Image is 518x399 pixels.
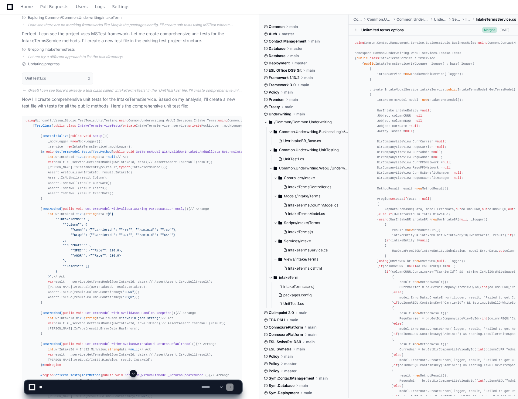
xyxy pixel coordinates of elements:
div: [DATE] [499,28,509,32]
span: using [379,218,388,221]
span: public [364,62,375,66]
svg: Directory [278,219,282,227]
span: null [414,114,422,118]
span: GetTermsModel_WithValidDataString_ParsesDataCorrectly [85,207,185,211]
span: var [48,353,53,356]
span: int [48,348,53,351]
span: new [414,259,420,263]
span: master [284,361,297,366]
span: else [379,213,387,216]
span: main [301,83,309,87]
span: main [284,90,293,95]
span: public [70,134,82,138]
span: void [76,311,83,315]
button: UwrIntakeBR_Base.cs [276,137,345,145]
span: TPA.P6H [269,318,285,322]
span: // Act [117,155,128,159]
span: Common [353,17,362,22]
span: // Assert [149,280,166,284]
span: Users [76,5,88,9]
span: new [431,218,437,221]
span: void [76,207,83,211]
span: null [409,264,417,268]
span: // Act [140,348,151,351]
p: Now I'll create comprehensive unit tests for the IntakeTermsService. Based on my analysis, I'll c... [22,96,242,110]
span: new [67,145,72,148]
span: Services [452,17,461,22]
span: Common.Underwriting.WebUI [397,17,429,22]
span: int [482,317,487,320]
span: // Arrange [198,342,216,346]
span: // Assert [149,160,166,164]
span: int [482,285,487,289]
span: 123 [78,212,83,216]
span: Services/Intake [284,239,311,244]
span: main [308,332,316,337]
span: null [443,166,450,169]
span: void [83,134,91,138]
button: UnitTest1.cs2 [22,73,93,84]
span: TestInitialize [42,134,68,138]
button: IntakeTerms.cshtml [281,264,345,273]
span: /Common/Common.Underwriting [274,120,332,124]
span: intakeTerm.csproj [283,284,314,289]
span: @"{ ""IntakeTerms"": { ""Column"": { ""CURR"": {""CarrierId"": ""456"", ""AdminId"": ""789""}, ""... [26,212,177,278]
span: Common [269,24,285,29]
span: main [308,325,316,330]
span: int [48,155,53,159]
span: IntakeTermsColumnModel.cs [288,203,338,208]
button: Models/Intake/Terms [274,191,349,201]
span: // Act [53,275,65,278]
button: IntakeTermsController.cs [281,183,345,191]
span: main [306,339,315,344]
span: null [437,145,445,149]
span: Views/Intake/Terms [284,257,318,262]
button: intakeTerm.csproj [276,282,345,291]
span: if [394,363,397,367]
div: Unlitmited terms options [361,28,404,32]
span: 2 [88,76,90,81]
span: () [63,311,175,315]
span: var [48,322,53,325]
span: Database [269,46,285,51]
span: main [296,112,305,117]
span: // Arrange [177,311,196,315]
button: IntakeTermsService.cs [281,246,345,254]
span: null [437,140,445,143]
span: Deployment [269,61,290,66]
span: public [446,88,458,91]
svg: Directory [278,237,282,245]
span: using [119,119,128,122]
span: Common.Underwriting.BusinessLogic/BusinessRules/Generated [279,129,349,134]
span: master [282,32,294,36]
button: UnitTest1.cs [276,299,345,308]
span: Common.Underwriting.WebUI/Underwriting [279,166,349,171]
div: Let me try a different approach to list the test directory: [28,54,242,59]
span: Underwriting [434,17,447,22]
span: IntakeTermsService.cs [288,248,328,253]
span: Scripts/Intake/Terms [284,220,320,225]
span: UwrIntakeBR_Base.cs [283,138,321,143]
span: Contact Management [269,39,306,44]
span: class [370,56,379,60]
button: UnitTest1.cs [276,155,345,163]
span: TestMethod [93,150,112,154]
span: ConnexurePlatform [269,332,303,337]
svg: Directory [278,256,282,263]
span: TestMethod [42,342,61,346]
span: main [306,68,315,73]
span: typeof [119,165,130,169]
span: UnitTest1.cs [283,301,304,306]
button: Controllers/Intake [274,173,349,183]
span: () [63,207,188,211]
span: public [63,311,74,315]
div: Great! I can see there's already a test class called `IntakeTermsTests` in the `UnitTest1.cs` fil... [28,88,242,93]
span: intakeTerm [279,275,298,280]
span: Setup [93,134,102,138]
span: if [403,197,407,201]
span: Intake [465,17,471,22]
span: Settings [112,5,129,9]
span: if [379,264,383,268]
span: null [422,109,430,112]
span: if [388,213,392,216]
